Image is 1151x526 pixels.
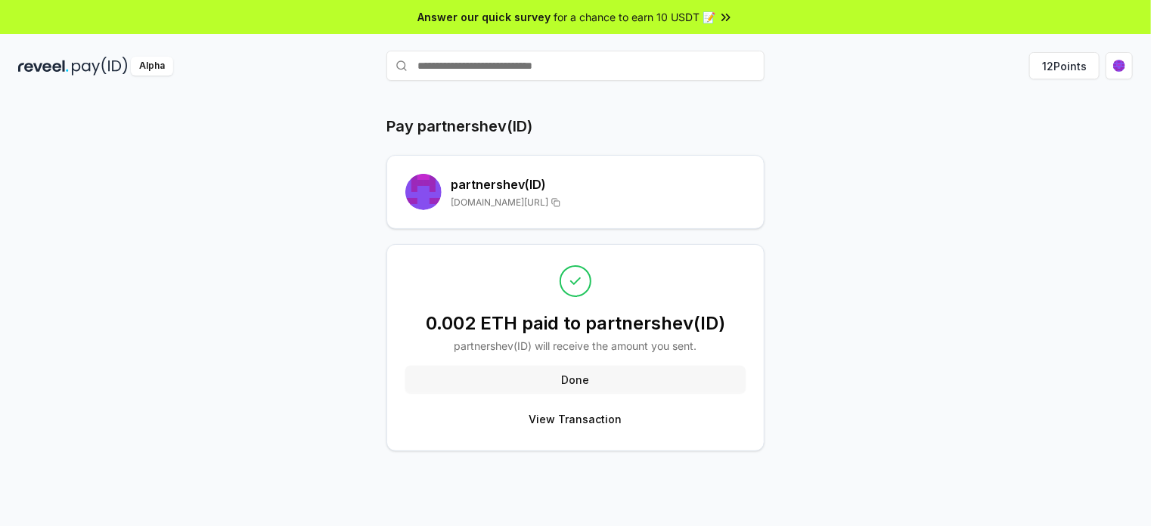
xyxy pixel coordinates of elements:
[554,9,715,25] span: for a chance to earn 10 USDT 📝
[386,116,532,137] h1: Pay partnershev(ID)
[451,196,548,209] span: [DOMAIN_NAME][URL]
[426,311,725,336] h2: 0.002 ETH paid to partnershev(ID)
[18,57,69,76] img: reveel_dark
[72,57,128,76] img: pay_id
[455,339,697,354] p: partnershev (ID) will receive the amount you sent.
[451,175,746,193] h2: partnershev (ID)
[417,9,551,25] span: Answer our quick survey
[1029,52,1100,79] button: 12Points
[131,57,173,76] div: Alpha
[405,405,746,432] button: View Transaction
[405,366,746,393] button: Done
